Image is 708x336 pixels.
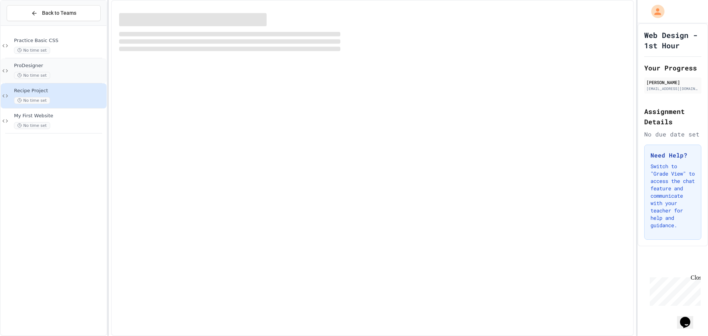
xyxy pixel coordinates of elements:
[14,88,105,94] span: Recipe Project
[14,38,105,44] span: Practice Basic CSS
[14,63,105,69] span: ProDesigner
[42,9,76,17] span: Back to Teams
[14,122,50,129] span: No time set
[643,3,666,20] div: My Account
[644,130,701,139] div: No due date set
[647,274,701,306] iframe: chat widget
[644,63,701,73] h2: Your Progress
[650,163,695,229] p: Switch to "Grade View" to access the chat feature and communicate with your teacher for help and ...
[646,86,699,91] div: [EMAIL_ADDRESS][DOMAIN_NAME]
[7,5,101,21] button: Back to Teams
[14,97,50,104] span: No time set
[14,72,50,79] span: No time set
[646,79,699,86] div: [PERSON_NAME]
[14,47,50,54] span: No time set
[644,30,701,51] h1: Web Design - 1st Hour
[14,113,105,119] span: My First Website
[677,306,701,329] iframe: chat widget
[650,151,695,160] h3: Need Help?
[3,3,51,47] div: Chat with us now!Close
[644,106,701,127] h2: Assignment Details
